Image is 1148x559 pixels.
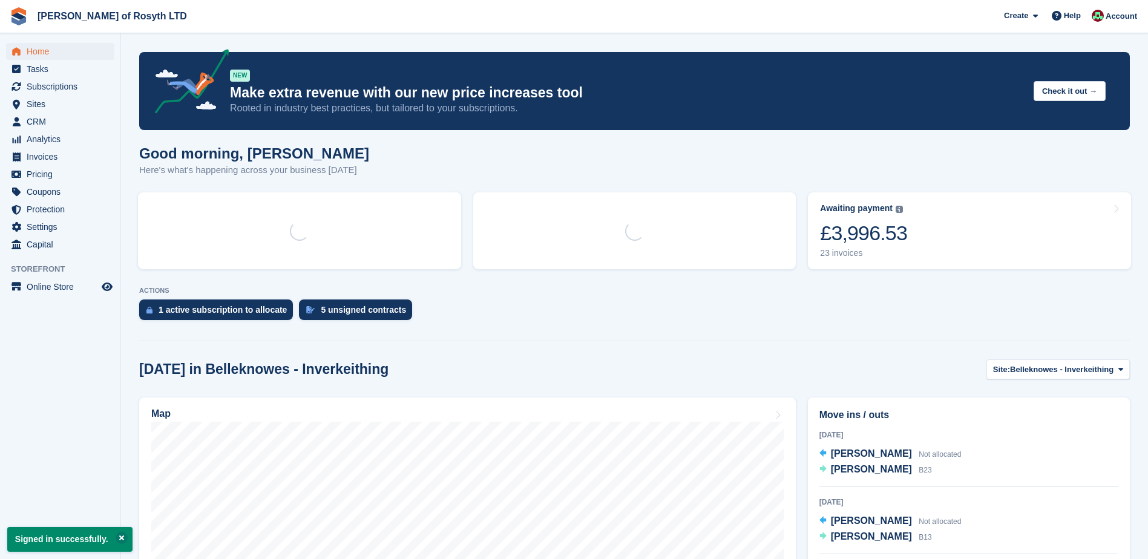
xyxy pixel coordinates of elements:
span: Not allocated [919,517,961,526]
div: [DATE] [819,430,1118,440]
span: [PERSON_NAME] [831,515,912,526]
span: Site: [993,364,1010,376]
img: contract_signature_icon-13c848040528278c33f63329250d36e43548de30e8caae1d1a13099fd9432cc5.svg [306,306,315,313]
img: active_subscription_to_allocate_icon-d502201f5373d7db506a760aba3b589e785aa758c864c3986d89f69b8ff3... [146,306,153,314]
h2: [DATE] in Belleknowes - Inverkeithing [139,361,389,378]
a: [PERSON_NAME] B13 [819,529,932,545]
span: B23 [919,466,931,474]
a: menu [6,183,114,200]
a: menu [6,278,114,295]
span: Tasks [27,60,99,77]
span: Online Store [27,278,99,295]
img: stora-icon-8386f47178a22dfd0bd8f6a31ec36ba5ce8667c1dd55bd0f319d3a0aa187defe.svg [10,7,28,25]
a: menu [6,43,114,60]
span: Capital [27,236,99,253]
img: Anne Thomson [1092,10,1104,22]
p: Rooted in industry best practices, but tailored to your subscriptions. [230,102,1024,115]
p: ACTIONS [139,287,1130,295]
div: 23 invoices [820,248,907,258]
a: menu [6,201,114,218]
span: Home [27,43,99,60]
a: [PERSON_NAME] Not allocated [819,446,962,462]
a: [PERSON_NAME] B23 [819,462,932,478]
span: B13 [919,533,931,541]
button: Check it out → [1034,81,1106,101]
div: £3,996.53 [820,221,907,246]
a: [PERSON_NAME] Not allocated [819,514,962,529]
span: Create [1004,10,1028,22]
div: NEW [230,70,250,82]
span: Help [1064,10,1081,22]
a: menu [6,78,114,95]
span: Settings [27,218,99,235]
div: [DATE] [819,497,1118,508]
a: menu [6,131,114,148]
a: menu [6,96,114,113]
span: Protection [27,201,99,218]
p: Make extra revenue with our new price increases tool [230,84,1024,102]
a: menu [6,236,114,253]
span: [PERSON_NAME] [831,448,912,459]
div: 1 active subscription to allocate [159,305,287,315]
p: Signed in successfully. [7,527,133,552]
img: icon-info-grey-7440780725fd019a000dd9b08b2336e03edf1995a4989e88bcd33f0948082b44.svg [896,206,903,213]
span: Belleknowes - Inverkeithing [1010,364,1114,376]
a: menu [6,166,114,183]
a: Preview store [100,279,114,294]
button: Site: Belleknowes - Inverkeithing [986,359,1130,379]
span: [PERSON_NAME] [831,464,912,474]
a: menu [6,148,114,165]
div: 5 unsigned contracts [321,305,406,315]
span: Not allocated [919,450,961,459]
div: Awaiting payment [820,203,893,214]
span: Coupons [27,183,99,200]
a: menu [6,60,114,77]
h2: Map [151,408,171,419]
span: [PERSON_NAME] [831,531,912,541]
a: Awaiting payment £3,996.53 23 invoices [808,192,1131,269]
span: Pricing [27,166,99,183]
h2: Move ins / outs [819,408,1118,422]
span: Subscriptions [27,78,99,95]
span: CRM [27,113,99,130]
p: Here's what's happening across your business [DATE] [139,163,369,177]
span: Invoices [27,148,99,165]
img: price-adjustments-announcement-icon-8257ccfd72463d97f412b2fc003d46551f7dbcb40ab6d574587a9cd5c0d94... [145,49,229,118]
a: menu [6,113,114,130]
span: Sites [27,96,99,113]
span: Storefront [11,263,120,275]
a: 5 unsigned contracts [299,299,418,326]
a: [PERSON_NAME] of Rosyth LTD [33,6,192,26]
span: Account [1106,10,1137,22]
a: 1 active subscription to allocate [139,299,299,326]
h1: Good morning, [PERSON_NAME] [139,145,369,162]
a: menu [6,218,114,235]
span: Analytics [27,131,99,148]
